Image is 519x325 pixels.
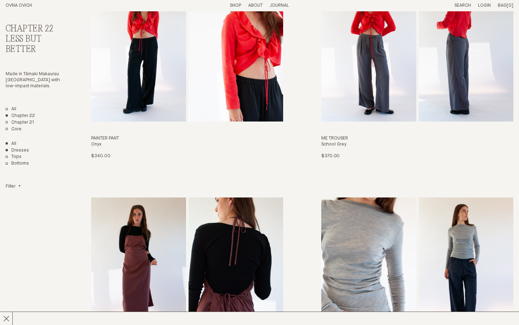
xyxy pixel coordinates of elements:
h4: School Grey [321,142,513,148]
a: Chapter 22 [6,113,35,119]
span: [0] [507,3,513,8]
a: Journal [270,3,289,8]
span: Bag [498,3,507,8]
a: All [6,106,16,112]
summary: Filter [6,184,21,190]
a: Chapter 21 [6,120,34,126]
h2: Chapter 22 [6,24,64,34]
h3: Painter Pant [91,136,283,142]
a: Tops [6,154,22,160]
a: Core [6,126,22,132]
a: Login [478,3,491,8]
h3: Me Trouser [321,136,513,142]
span: $340.00 [91,154,110,158]
span: $370.00 [321,154,340,158]
a: Search [454,3,471,8]
h3: Less But Better [6,34,64,55]
summary: About [248,3,263,9]
a: Dresses [6,148,29,154]
p: Made in Tāmaki Makaurau [GEOGRAPHIC_DATA] with low-impact materials. [6,71,64,89]
h4: Onyx [91,142,283,148]
a: Bottoms [6,161,29,167]
a: Home [6,3,32,8]
a: Shop [230,3,241,8]
a: Show All [6,141,16,147]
